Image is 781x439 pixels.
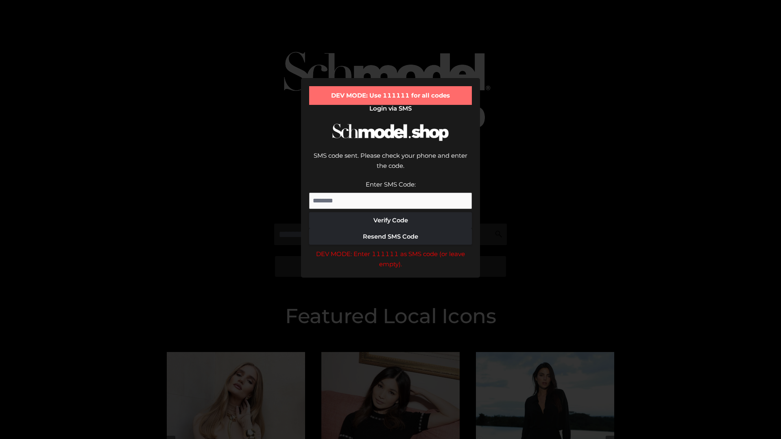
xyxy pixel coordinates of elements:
[309,86,472,105] div: DEV MODE: Use 111111 for all codes
[309,228,472,245] button: Resend SMS Code
[309,212,472,228] button: Verify Code
[366,180,416,188] label: Enter SMS Code:
[329,116,452,148] img: Schmodel Logo
[309,249,472,269] div: DEV MODE: Enter 111111 as SMS code (or leave empty).
[309,105,472,112] h2: Login via SMS
[309,150,472,179] div: SMS code sent. Please check your phone and enter the code.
